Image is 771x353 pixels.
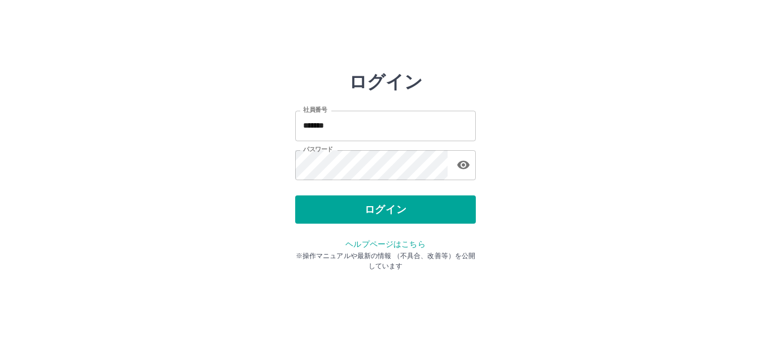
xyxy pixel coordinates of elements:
h2: ログイン [349,71,423,93]
button: ログイン [295,195,476,224]
a: ヘルプページはこちら [345,239,425,249]
p: ※操作マニュアルや最新の情報 （不具合、改善等）を公開しています [295,251,476,271]
label: 社員番号 [303,106,327,114]
label: パスワード [303,145,333,154]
